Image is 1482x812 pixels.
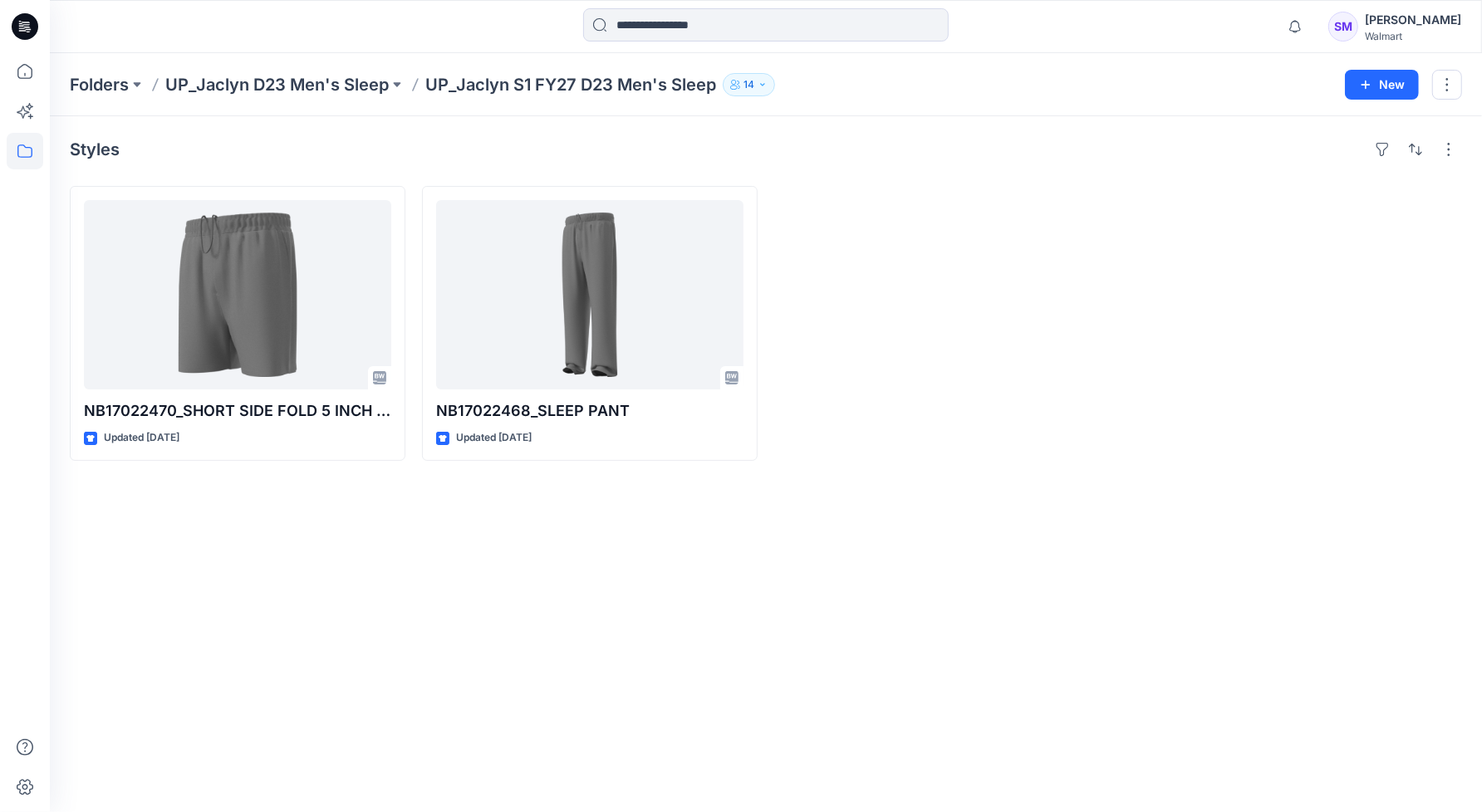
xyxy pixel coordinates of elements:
[743,76,754,94] p: 14
[723,73,775,96] button: 14
[1345,70,1419,100] button: New
[1365,30,1461,42] div: Walmart
[1365,10,1461,30] div: [PERSON_NAME]
[436,399,743,423] p: NB17022468_SLEEP PANT
[84,399,391,423] p: NB17022470_SHORT SIDE FOLD 5 INCH INSEAM
[165,73,389,96] a: UP_Jaclyn D23 Men's Sleep
[70,139,120,159] h4: Styles
[104,429,179,447] p: Updated [DATE]
[425,73,716,96] p: UP_Jaclyn S1 FY27 D23 Men's Sleep
[1328,12,1358,42] div: SM
[456,429,532,447] p: Updated [DATE]
[84,200,391,389] a: NB17022470_SHORT SIDE FOLD 5 INCH INSEAM
[70,73,129,96] a: Folders
[436,200,743,389] a: NB17022468_SLEEP PANT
